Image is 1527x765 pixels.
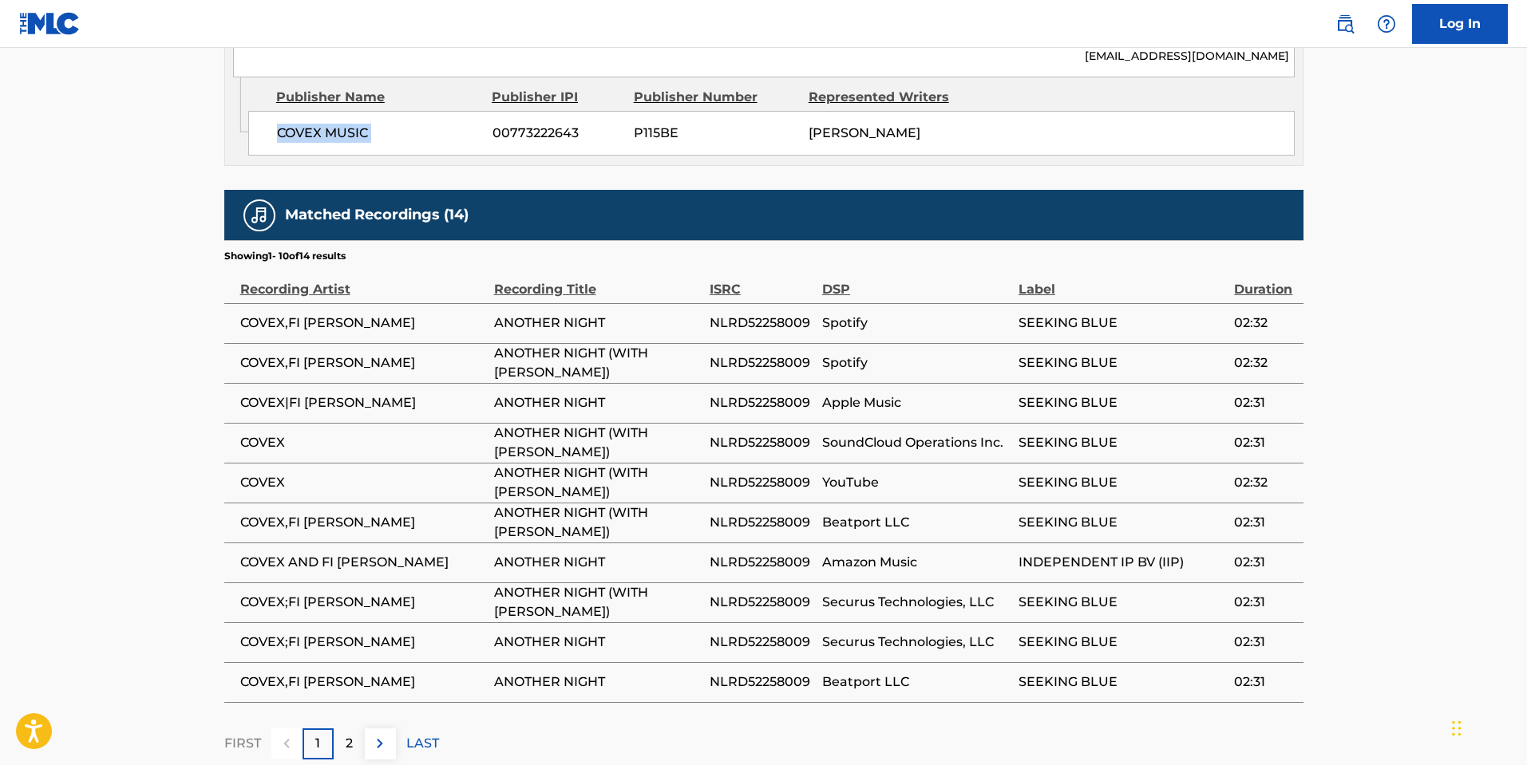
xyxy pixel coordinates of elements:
[370,734,390,753] img: right
[1019,633,1226,652] span: SEEKING BLUE
[240,433,486,452] span: COVEX
[19,12,81,35] img: MLC Logo
[494,583,702,621] span: ANOTHER NIGHT (WITH [PERSON_NAME])
[1019,593,1226,612] span: SEEKING BLUE
[1335,14,1355,34] img: search
[240,473,486,492] span: COVEX
[1447,688,1527,765] iframe: Chat Widget
[822,473,1011,492] span: YouTube
[276,88,480,107] div: Publisher Name
[240,313,486,333] span: COVEX,FI [PERSON_NAME]
[240,672,486,692] span: COVEX,FI [PERSON_NAME]
[1234,593,1295,612] span: 02:31
[710,433,814,452] span: NLRD52258009
[1234,263,1295,299] div: Duration
[710,313,814,333] span: NLRD52258009
[1452,704,1462,752] div: Drag
[1377,14,1396,34] img: help
[240,393,486,412] span: COVEX|FI [PERSON_NAME]
[494,263,702,299] div: Recording Title
[1234,513,1295,532] span: 02:31
[1371,8,1402,40] div: Help
[822,353,1011,373] span: Spotify
[822,593,1011,612] span: Securus Technologies, LLC
[494,463,702,502] span: ANOTHER NIGHT (WITH [PERSON_NAME])
[710,513,814,532] span: NLRD52258009
[1329,8,1361,40] a: Public Search
[809,88,971,107] div: Represented Writers
[346,734,353,753] p: 2
[1234,473,1295,492] span: 02:32
[710,263,814,299] div: ISRC
[494,344,702,382] span: ANOTHER NIGHT (WITH [PERSON_NAME])
[822,433,1011,452] span: SoundCloud Operations Inc.
[224,249,346,263] p: Showing 1 - 10 of 14 results
[1234,313,1295,333] span: 02:32
[822,313,1011,333] span: Spotify
[1234,353,1295,373] span: 02:32
[1019,672,1226,692] span: SEEKING BLUE
[822,553,1011,572] span: Amazon Music
[1085,48,1293,65] p: [EMAIL_ADDRESS][DOMAIN_NAME]
[1412,4,1508,44] a: Log In
[315,734,320,753] p: 1
[1234,433,1295,452] span: 02:31
[710,593,814,612] span: NLRD52258009
[240,353,486,373] span: COVEX,FI [PERSON_NAME]
[710,672,814,692] span: NLRD52258009
[494,393,702,412] span: ANOTHER NIGHT
[1234,672,1295,692] span: 02:31
[710,393,814,412] span: NLRD52258009
[494,553,702,572] span: ANOTHER NIGHT
[277,124,481,143] span: COVEX MUSIC
[1019,263,1226,299] div: Label
[1019,553,1226,572] span: INDEPENDENT IP BV (IIP)
[494,633,702,652] span: ANOTHER NIGHT
[1234,633,1295,652] span: 02:31
[1019,353,1226,373] span: SEEKING BLUE
[710,633,814,652] span: NLRD52258009
[240,513,486,532] span: COVEX,FI [PERSON_NAME]
[634,124,797,143] span: P115BE
[240,633,486,652] span: COVEX;FI [PERSON_NAME]
[1019,393,1226,412] span: SEEKING BLUE
[634,88,797,107] div: Publisher Number
[494,424,702,462] span: ANOTHER NIGHT (WITH [PERSON_NAME])
[822,633,1011,652] span: Securus Technologies, LLC
[822,513,1011,532] span: Beatport LLC
[240,553,486,572] span: COVEX AND FI [PERSON_NAME]
[1019,513,1226,532] span: SEEKING BLUE
[406,734,439,753] p: LAST
[1019,433,1226,452] span: SEEKING BLUE
[494,672,702,692] span: ANOTHER NIGHT
[250,206,269,225] img: Matched Recordings
[710,473,814,492] span: NLRD52258009
[1019,313,1226,333] span: SEEKING BLUE
[822,672,1011,692] span: Beatport LLC
[240,263,486,299] div: Recording Artist
[224,734,261,753] p: FIRST
[492,88,622,107] div: Publisher IPI
[1234,393,1295,412] span: 02:31
[822,393,1011,412] span: Apple Music
[822,263,1011,299] div: DSP
[710,353,814,373] span: NLRD52258009
[285,206,469,224] h5: Matched Recordings (14)
[493,124,622,143] span: 00773222643
[240,593,486,612] span: COVEX;FI [PERSON_NAME]
[1019,473,1226,492] span: SEEKING BLUE
[809,125,920,140] span: [PERSON_NAME]
[494,503,702,542] span: ANOTHER NIGHT (WITH [PERSON_NAME])
[1234,553,1295,572] span: 02:31
[494,313,702,333] span: ANOTHER NIGHT
[710,553,814,572] span: NLRD52258009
